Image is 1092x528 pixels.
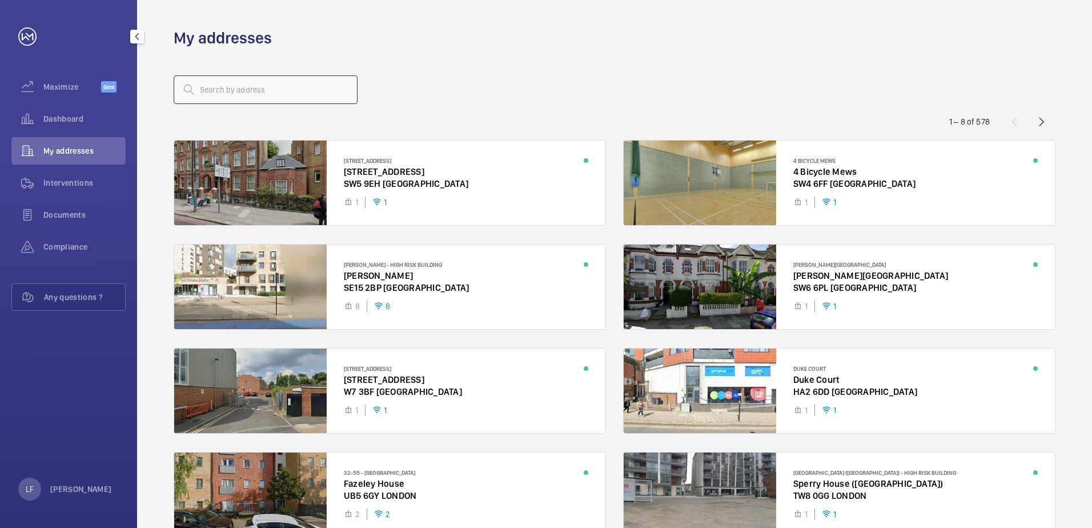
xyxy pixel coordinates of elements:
span: Any questions ? [44,291,125,303]
p: [PERSON_NAME] [50,483,112,495]
span: Maximize [43,81,101,93]
span: My addresses [43,145,126,157]
div: 1 – 8 of 578 [949,116,990,127]
span: Interventions [43,177,126,189]
h1: My addresses [174,27,272,49]
span: Dashboard [43,113,126,125]
p: LF [26,483,34,495]
span: Beta [101,81,117,93]
span: Documents [43,209,126,221]
input: Search by address [174,75,358,104]
span: Compliance [43,241,126,253]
